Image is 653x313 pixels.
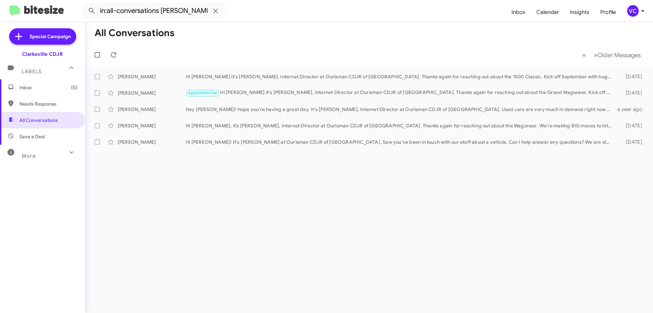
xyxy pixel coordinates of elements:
[598,51,641,59] span: Older Messages
[19,133,45,140] span: Save a Deal
[118,106,186,113] div: [PERSON_NAME]
[71,84,77,91] span: (5)
[118,122,186,129] div: [PERSON_NAME]
[19,84,77,91] span: Inbox
[118,73,186,80] div: [PERSON_NAME]
[186,122,615,129] div: Hi [PERSON_NAME], it’s [PERSON_NAME], Internet Director at Ourisman CDJR of [GEOGRAPHIC_DATA]. Th...
[22,153,36,159] span: More
[22,68,41,75] span: Labels
[186,73,615,80] div: Hi [PERSON_NAME] it's [PERSON_NAME], Internet Director at Ourisman CDJR of [GEOGRAPHIC_DATA]. Tha...
[595,2,621,22] a: Profile
[565,2,595,22] a: Insights
[186,139,615,145] div: Hi [PERSON_NAME]! It's [PERSON_NAME] at Ourisman CDJR of [GEOGRAPHIC_DATA]. Saw you've been in to...
[95,28,174,38] h1: All Conversations
[118,90,186,96] div: [PERSON_NAME]
[590,48,645,62] button: Next
[19,117,58,124] span: All Conversations
[615,90,648,96] div: [DATE]
[578,48,590,62] button: Previous
[531,2,565,22] a: Calendar
[186,89,615,97] div: Hi [PERSON_NAME] it's [PERSON_NAME], Internet Director at Ourisman CDJR of [GEOGRAPHIC_DATA]. Tha...
[615,122,648,129] div: [DATE]
[615,73,648,80] div: [DATE]
[627,5,639,17] div: VC
[19,100,77,107] span: Needs Response
[82,3,225,19] input: Search
[30,33,71,40] span: Special Campaign
[615,106,648,113] div: a year ago
[582,51,586,59] span: «
[579,48,645,62] nav: Page navigation example
[118,139,186,145] div: [PERSON_NAME]
[615,139,648,145] div: [DATE]
[186,106,615,113] div: Hey [PERSON_NAME]! Hope you're having a great day. It's [PERSON_NAME], Internet Director at Ouris...
[594,51,598,59] span: »
[506,2,531,22] a: Inbox
[188,91,218,95] span: Appointment Set
[621,5,646,17] button: VC
[9,28,76,45] a: Special Campaign
[22,51,63,58] div: Clarksville CDJR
